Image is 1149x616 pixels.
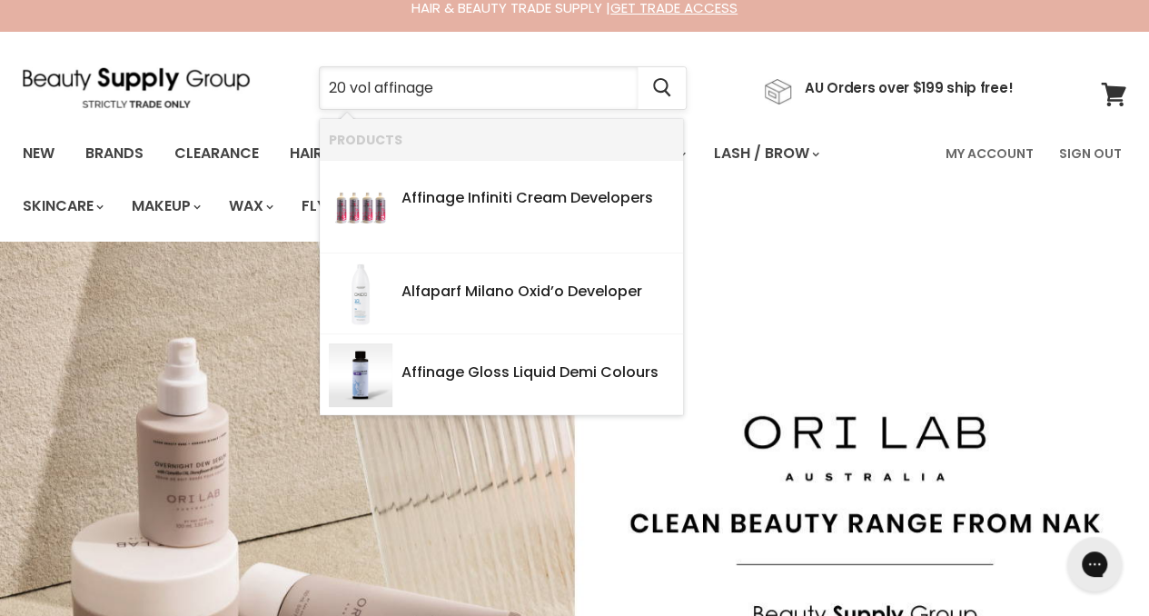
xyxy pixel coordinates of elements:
[9,134,68,173] a: New
[161,134,272,173] a: Clearance
[72,134,157,173] a: Brands
[401,362,426,383] b: Affi
[401,364,674,383] div: nage Gloss Liquid Demi Colours
[335,169,386,245] img: AFCP_1_200x.jpg
[700,134,830,173] a: Lash / Brow
[9,127,935,233] ul: Main menu
[320,67,638,109] input: Search
[329,343,392,407] img: 000__46116.webp
[320,253,683,334] li: Products: Alfaparf Milano Oxid’o Developer
[320,119,683,160] li: Products
[319,66,687,110] form: Product
[401,283,674,303] div: Alfaparf Milano Oxid’o Developer
[215,187,284,225] a: Wax
[320,160,683,253] li: Products: Affinage Infiniti Cream Developers
[9,187,114,225] a: Skincare
[638,67,686,109] button: Search
[1058,531,1131,598] iframe: Gorgias live chat messenger
[276,134,381,173] a: Haircare
[329,263,392,326] img: 4108_source_1693401682.webp
[118,187,212,225] a: Makeup
[401,187,426,208] b: Affi
[1048,134,1133,173] a: Sign Out
[320,334,683,415] li: Products: Affinage Gloss Liquid Demi Colours
[288,187,356,225] a: Flyer
[401,190,674,209] div: nage Infiniti Cream Developers
[935,134,1045,173] a: My Account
